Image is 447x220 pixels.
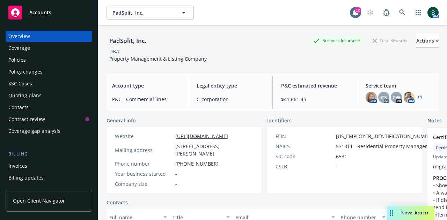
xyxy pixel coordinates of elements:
[336,143,430,150] span: 531311 - Residential Property Managers
[197,96,264,103] span: C-corporation
[427,7,439,18] img: photo
[411,6,425,20] a: Switch app
[8,172,44,183] div: Billing updates
[276,153,333,160] div: SIC code
[8,66,43,77] div: Policy changes
[6,31,92,42] a: Overview
[8,78,32,89] div: SSC Cases
[276,143,333,150] div: NAICS
[6,151,92,158] div: Billing
[175,143,253,157] span: [STREET_ADDRESS][PERSON_NAME]
[6,172,92,183] a: Billing updates
[369,36,411,45] div: Total Rewards
[109,48,122,55] div: DBA: -
[8,90,42,101] div: Quoting plans
[175,180,177,188] span: -
[366,82,433,89] span: Service team
[6,160,92,172] a: Invoices
[107,117,136,124] span: General info
[8,126,60,137] div: Coverage gap analysis
[115,170,173,177] div: Year business started
[112,96,179,103] span: P&C - Commercial lines
[6,102,92,113] a: Contacts
[276,132,333,140] div: FEIN
[366,92,377,103] img: photo
[336,153,347,160] span: 6531
[355,7,361,13] div: 12
[281,96,349,103] span: $41,661.45
[403,92,415,103] img: photo
[310,36,364,45] div: Business Insurance
[6,90,92,101] a: Quoting plans
[197,82,264,89] span: Legal entity type
[427,117,442,125] span: Notes
[112,82,179,89] span: Account type
[175,170,177,177] span: -
[401,210,429,216] span: Nova Assist
[13,197,65,204] span: Open Client Navigator
[115,146,173,154] div: Mailing address
[387,206,434,220] button: Nova Assist
[8,43,30,54] div: Coverage
[281,82,349,89] span: P&C estimated revenue
[8,114,45,125] div: Contract review
[107,6,194,20] button: PadSplit, Inc.
[6,66,92,77] a: Policy changes
[6,126,92,137] a: Coverage gap analysis
[29,10,51,15] span: Accounts
[6,78,92,89] a: SSC Cases
[8,102,29,113] div: Contacts
[276,163,333,170] div: CSLB
[416,34,439,48] button: Actions
[109,55,207,62] span: Property Management & Listing Company
[107,36,149,45] div: PadSplit, Inc.
[115,132,173,140] div: Website
[6,54,92,66] a: Policies
[267,117,292,124] span: Identifiers
[175,133,228,139] a: [URL][DOMAIN_NAME]
[8,31,30,42] div: Overview
[336,163,338,170] span: -
[115,160,173,167] div: Phone number
[387,206,396,220] div: Drag to move
[6,43,92,54] a: Coverage
[393,94,400,101] span: CW
[395,6,409,20] a: Search
[416,34,439,47] div: Actions
[6,3,92,22] a: Accounts
[379,6,393,20] a: Report a Bug
[107,199,128,206] a: Contacts
[363,6,377,20] a: Start snowing
[381,94,387,101] span: CS
[417,95,422,99] a: +1
[6,114,92,125] a: Contract review
[8,160,27,172] div: Invoices
[8,54,26,66] div: Policies
[336,132,436,140] span: [US_EMPLOYER_IDENTIFICATION_NUMBER]
[115,180,173,188] div: Company size
[112,9,173,16] span: PadSplit, Inc.
[175,160,219,167] span: [PHONE_NUMBER]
